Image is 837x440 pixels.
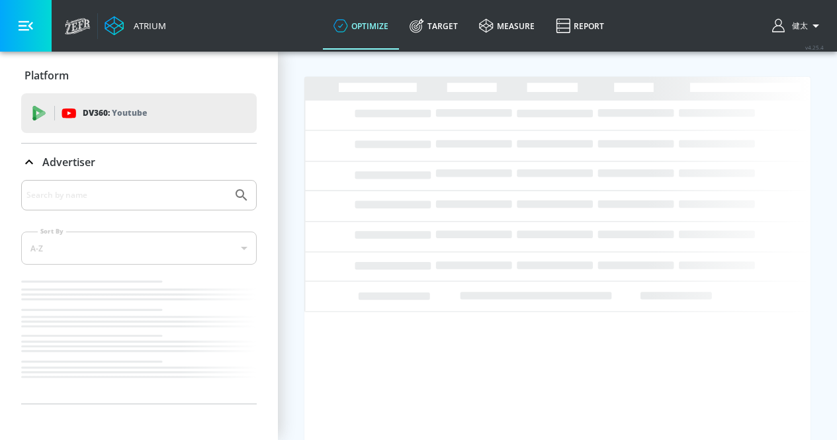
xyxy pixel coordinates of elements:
[42,155,95,169] p: Advertiser
[24,68,69,83] p: Platform
[38,227,66,236] label: Sort By
[805,44,824,51] span: v 4.25.4
[21,232,257,265] div: A-Z
[112,106,147,120] p: Youtube
[21,57,257,94] div: Platform
[128,20,166,32] div: Atrium
[545,2,615,50] a: Report
[468,2,545,50] a: measure
[105,16,166,36] a: Atrium
[21,144,257,181] div: Advertiser
[21,180,257,404] div: Advertiser
[399,2,468,50] a: Target
[772,18,824,34] button: 健太
[83,106,147,120] p: DV360:
[26,187,227,204] input: Search by name
[21,275,257,404] nav: list of Advertiser
[21,93,257,133] div: DV360: Youtube
[323,2,399,50] a: optimize
[787,21,808,32] span: login as: kenta.kurishima@mbk-digital.co.jp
